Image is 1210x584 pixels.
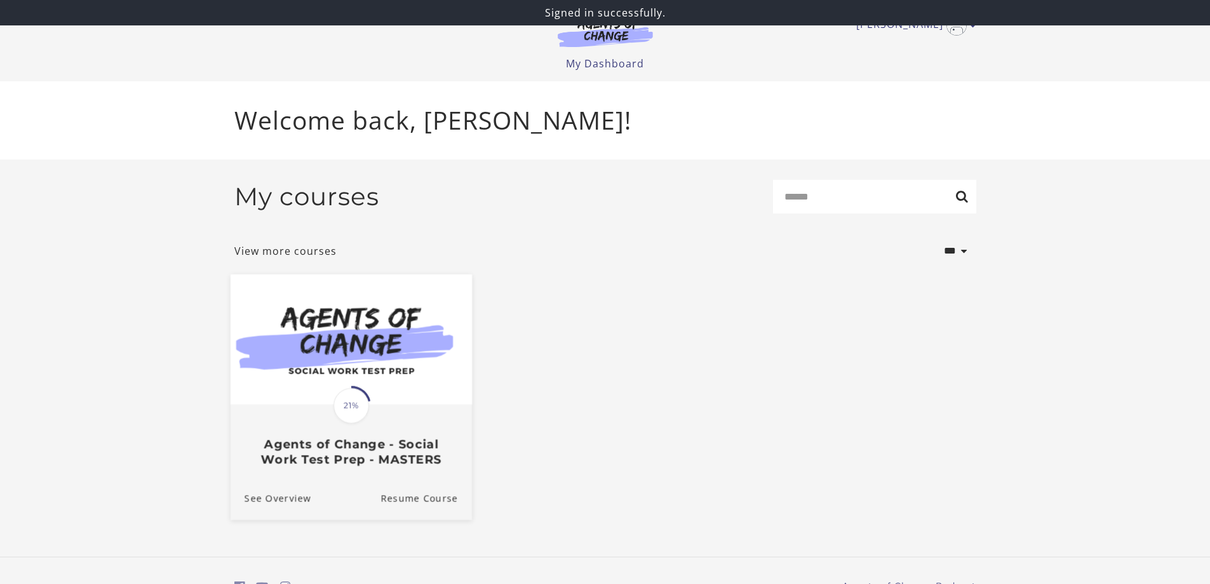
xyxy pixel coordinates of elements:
span: 21% [333,388,369,423]
a: Agents of Change - Social Work Test Prep - MASTERS: See Overview [230,477,311,520]
a: Agents of Change - Social Work Test Prep - MASTERS: Resume Course [380,477,472,520]
img: Agents of Change Logo [544,18,666,47]
p: Signed in successfully. [5,5,1205,20]
p: Welcome back, [PERSON_NAME]! [234,102,976,139]
a: My Dashboard [566,57,644,71]
h3: Agents of Change - Social Work Test Prep - MASTERS [244,437,457,466]
a: View more courses [234,243,337,259]
h2: My courses [234,182,379,212]
a: Toggle menu [856,15,970,36]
